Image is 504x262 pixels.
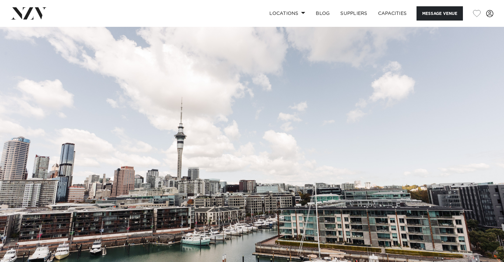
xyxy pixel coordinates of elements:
button: Message Venue [417,6,463,21]
a: Locations [264,6,310,21]
a: BLOG [310,6,335,21]
a: SUPPLIERS [335,6,372,21]
a: Capacities [373,6,412,21]
img: nzv-logo.png [11,7,47,19]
